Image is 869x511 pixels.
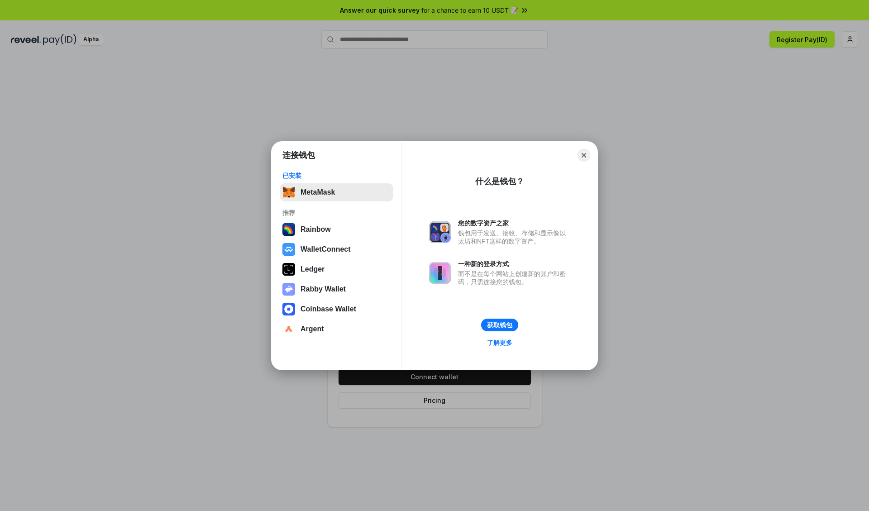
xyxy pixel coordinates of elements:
[280,220,393,239] button: Rainbow
[482,337,518,349] a: 了解更多
[458,219,570,227] div: 您的数字资产之家
[301,325,324,333] div: Argent
[475,176,524,187] div: 什么是钱包？
[301,225,331,234] div: Rainbow
[301,188,335,196] div: MetaMask
[429,262,451,284] img: svg+xml,%3Csvg%20xmlns%3D%22http%3A%2F%2Fwww.w3.org%2F2000%2Fsvg%22%20fill%3D%22none%22%20viewBox...
[280,183,393,201] button: MetaMask
[458,229,570,245] div: 钱包用于发送、接收、存储和显示像以太坊和NFT这样的数字资产。
[578,149,590,162] button: Close
[301,285,346,293] div: Rabby Wallet
[282,186,295,199] img: svg+xml,%3Csvg%20fill%3D%22none%22%20height%3D%2233%22%20viewBox%3D%220%200%2035%2033%22%20width%...
[301,305,356,313] div: Coinbase Wallet
[487,339,512,347] div: 了解更多
[282,263,295,276] img: svg+xml,%3Csvg%20xmlns%3D%22http%3A%2F%2Fwww.w3.org%2F2000%2Fsvg%22%20width%3D%2228%22%20height%3...
[458,270,570,286] div: 而不是在每个网站上创建新的账户和密码，只需连接您的钱包。
[487,321,512,329] div: 获取钱包
[282,303,295,315] img: svg+xml,%3Csvg%20width%3D%2228%22%20height%3D%2228%22%20viewBox%3D%220%200%2028%2028%22%20fill%3D...
[280,280,393,298] button: Rabby Wallet
[282,150,315,161] h1: 连接钱包
[282,323,295,335] img: svg+xml,%3Csvg%20width%3D%2228%22%20height%3D%2228%22%20viewBox%3D%220%200%2028%2028%22%20fill%3D...
[429,221,451,243] img: svg+xml,%3Csvg%20xmlns%3D%22http%3A%2F%2Fwww.w3.org%2F2000%2Fsvg%22%20fill%3D%22none%22%20viewBox...
[280,300,393,318] button: Coinbase Wallet
[282,172,391,180] div: 已安装
[301,245,351,253] div: WalletConnect
[458,260,570,268] div: 一种新的登录方式
[280,320,393,338] button: Argent
[280,240,393,258] button: WalletConnect
[282,243,295,256] img: svg+xml,%3Csvg%20width%3D%2228%22%20height%3D%2228%22%20viewBox%3D%220%200%2028%2028%22%20fill%3D...
[282,209,391,217] div: 推荐
[282,283,295,296] img: svg+xml,%3Csvg%20xmlns%3D%22http%3A%2F%2Fwww.w3.org%2F2000%2Fsvg%22%20fill%3D%22none%22%20viewBox...
[301,265,325,273] div: Ledger
[481,319,518,331] button: 获取钱包
[282,223,295,236] img: svg+xml,%3Csvg%20width%3D%22120%22%20height%3D%22120%22%20viewBox%3D%220%200%20120%20120%22%20fil...
[280,260,393,278] button: Ledger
